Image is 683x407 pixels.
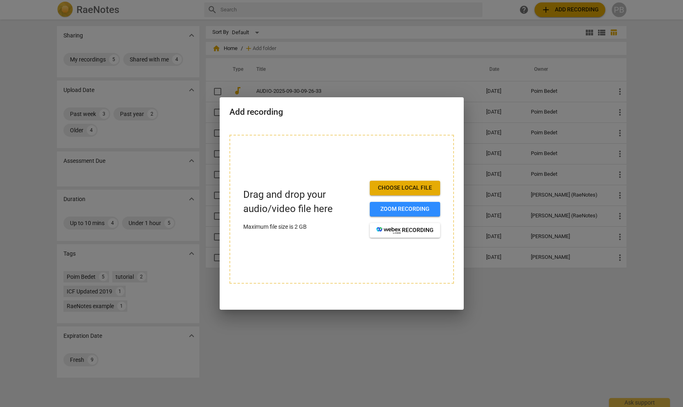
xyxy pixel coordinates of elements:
[243,188,363,216] p: Drag and drop your audio/video file here
[370,202,440,217] button: Zoom recording
[376,184,434,192] span: Choose local file
[229,107,454,117] h2: Add recording
[376,205,434,213] span: Zoom recording
[370,181,440,195] button: Choose local file
[370,223,440,238] button: recording
[243,223,363,231] p: Maximum file size is 2 GB
[376,226,434,234] span: recording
